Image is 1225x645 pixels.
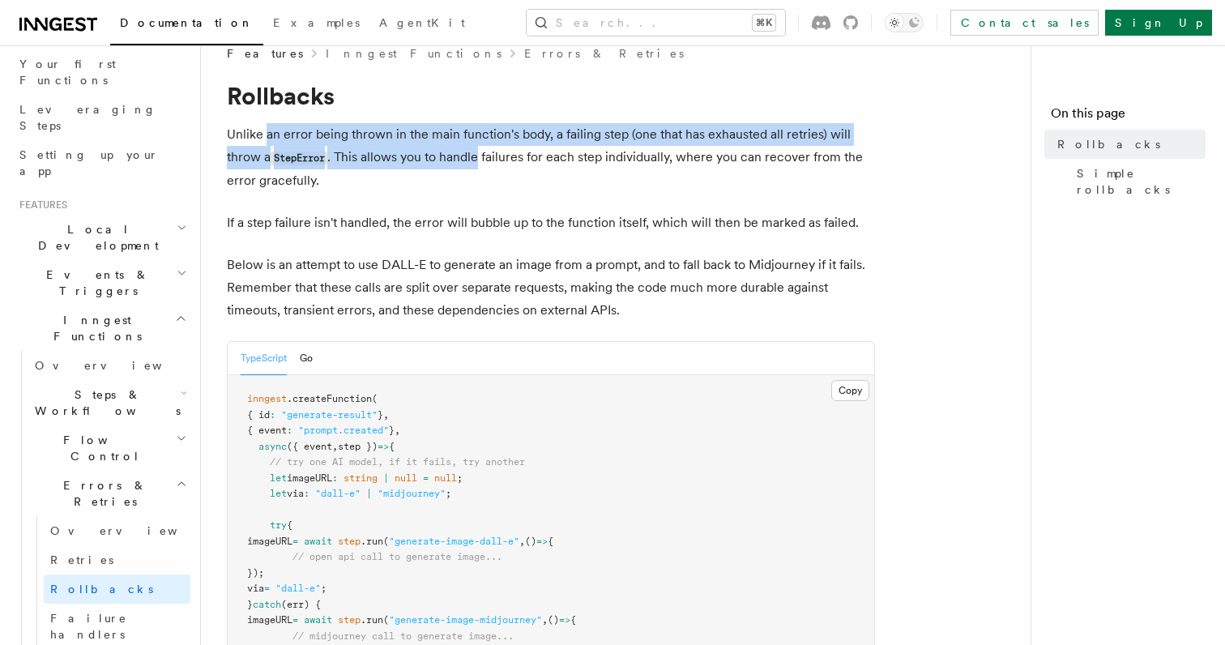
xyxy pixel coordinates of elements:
[28,477,176,510] span: Errors & Retries
[28,432,176,464] span: Flow Control
[271,152,327,165] code: StepError
[263,5,369,44] a: Examples
[227,81,875,110] h1: Rollbacks
[1051,130,1206,159] a: Rollbacks
[525,536,536,547] span: ()
[292,551,502,562] span: // open api call to generate image...
[389,441,395,452] span: {
[304,614,332,626] span: await
[423,472,429,484] span: =
[885,13,924,32] button: Toggle dark mode
[287,425,292,436] span: :
[247,393,287,404] span: inngest
[13,95,190,140] a: Leveraging Steps
[519,536,525,547] span: ,
[457,472,463,484] span: ;
[227,123,875,192] p: Unlike an error being thrown in the main function's body, a failing step (one that has exhausted ...
[287,441,332,452] span: ({ event
[379,16,465,29] span: AgentKit
[270,472,287,484] span: let
[28,387,181,419] span: Steps & Workflows
[19,148,159,177] span: Setting up your app
[258,441,287,452] span: async
[275,583,321,594] span: "dall-e"
[287,472,332,484] span: imageURL
[326,45,502,62] a: Inngest Functions
[383,409,389,421] span: ,
[110,5,263,45] a: Documentation
[378,409,383,421] span: }
[19,58,116,87] span: Your first Functions
[50,612,127,641] span: Failure handlers
[383,472,389,484] span: |
[434,472,457,484] span: null
[270,456,525,468] span: // try one AI model, if it fails, try another
[281,599,321,610] span: (err) {
[50,553,113,566] span: Retries
[378,441,389,452] span: =>
[287,519,292,531] span: {
[300,342,313,375] button: Go
[1051,104,1206,130] h4: On this page
[559,614,570,626] span: =>
[366,488,372,499] span: |
[570,614,576,626] span: {
[1070,159,1206,204] a: Simple rollbacks
[264,583,270,594] span: =
[247,567,264,579] span: });
[50,583,153,596] span: Rollbacks
[304,488,309,499] span: :
[270,409,275,421] span: :
[28,471,190,516] button: Errors & Retries
[527,10,785,36] button: Search...⌘K
[270,519,287,531] span: try
[395,472,417,484] span: null
[542,614,548,626] span: ,
[44,575,190,604] a: Rollbacks
[13,199,67,211] span: Features
[292,614,298,626] span: =
[344,472,378,484] span: string
[227,45,303,62] span: Features
[28,351,190,380] a: Overview
[332,472,338,484] span: :
[13,312,175,344] span: Inngest Functions
[315,488,361,499] span: "dall-e"
[13,267,177,299] span: Events & Triggers
[50,524,217,537] span: Overview
[361,614,383,626] span: .run
[338,441,378,452] span: step })
[338,536,361,547] span: step
[227,254,875,322] p: Below is an attempt to use DALL-E to generate an image from a prompt, and to fall back to Midjour...
[13,215,190,260] button: Local Development
[120,16,254,29] span: Documentation
[332,441,338,452] span: ,
[338,614,361,626] span: step
[287,488,304,499] span: via
[1077,165,1206,198] span: Simple rollbacks
[13,221,177,254] span: Local Development
[241,342,287,375] button: TypeScript
[389,614,542,626] span: "generate-image-midjourney"
[1105,10,1212,36] a: Sign Up
[369,5,475,44] a: AgentKit
[28,425,190,471] button: Flow Control
[247,409,270,421] span: { id
[247,614,292,626] span: imageURL
[548,536,553,547] span: {
[536,536,548,547] span: =>
[292,630,514,642] span: // midjourney call to generate image...
[44,516,190,545] a: Overview
[281,409,378,421] span: "generate-result"
[395,425,400,436] span: ,
[383,614,389,626] span: (
[389,425,395,436] span: }
[372,393,378,404] span: (
[247,425,287,436] span: { event
[35,359,202,372] span: Overview
[273,16,360,29] span: Examples
[446,488,451,499] span: ;
[247,599,253,610] span: }
[13,305,190,351] button: Inngest Functions
[753,15,775,31] kbd: ⌘K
